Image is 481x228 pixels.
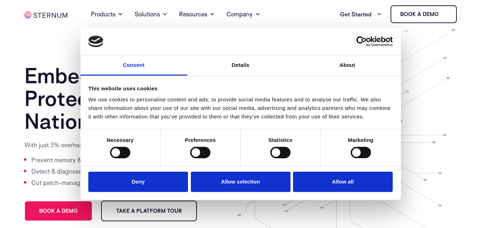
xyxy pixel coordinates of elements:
[340,7,382,21] a: Get Started
[24,201,93,221] a: Book a demo
[88,95,393,121] div: We use cookies to personalise content and ads, to provide social media features and to analyse ou...
[191,172,291,192] button: Allow selection
[80,55,187,76] a: Consent
[116,208,182,213] span: Take a Platform Tour
[441,11,447,17] img: sternum iot
[24,141,190,149] p: With just 3% overhead…
[24,64,249,132] h1: Embedded System Protection Against Nation State Attacks
[348,137,373,143] strong: Marketing
[88,172,188,192] button: Deny
[268,137,293,143] strong: Statistics
[88,36,103,47] img: logo
[293,172,393,192] button: Allow all
[24,11,68,18] img: sternum iot
[185,137,216,143] strong: Preferences
[187,55,294,76] a: Details
[31,177,190,189] li: Cut patch-management costs by 40%
[135,1,168,27] a: Solutions
[88,84,393,93] div: This website uses cookies
[101,201,197,221] a: Take a Platform Tour
[31,166,190,177] li: Detect & diagnose device & fleet-level anomalies
[226,1,261,27] a: Company
[391,5,457,23] a: Book a demo
[330,36,393,47] a: Usercentrics Cookiebot - opens in a new window
[91,1,123,27] a: Products
[294,55,401,76] a: About
[107,137,134,143] strong: Necessary
[31,154,190,166] li: Prevent memory & command injection attacks in real-time
[179,1,215,27] a: Resources
[39,208,78,213] span: Book a demo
